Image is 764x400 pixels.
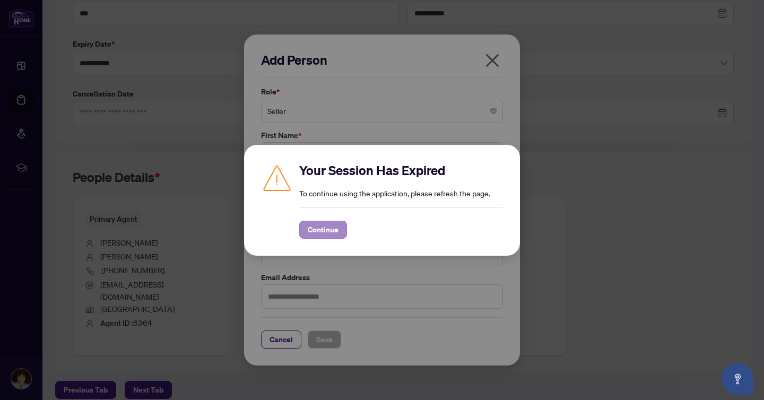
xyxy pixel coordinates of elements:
span: Continue [308,221,338,238]
img: Caution icon [261,162,293,194]
button: Open asap [722,363,753,395]
div: To continue using the application, please refresh the page. [299,162,503,239]
button: Continue [299,221,347,239]
h2: Your Session Has Expired [299,162,503,179]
